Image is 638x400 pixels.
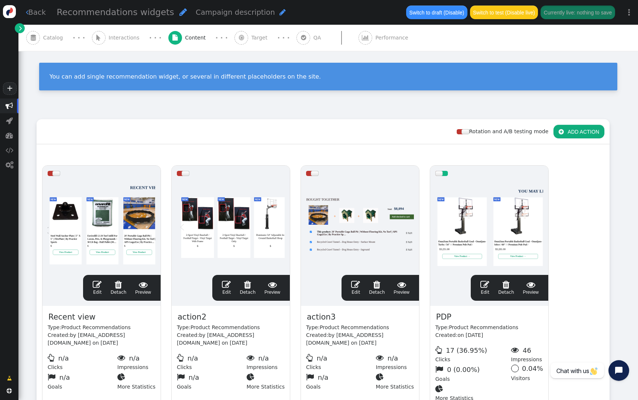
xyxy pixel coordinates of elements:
span: Detach [369,280,385,295]
span:  [177,354,186,362]
span:  [6,132,13,139]
span: Detach [110,280,126,295]
span:  [369,280,385,289]
span: n/a [129,354,140,362]
button: Switch to test (Disable live) [470,6,538,19]
div: Clicks [306,352,376,372]
img: logo-icon.svg [3,5,16,18]
button: Currently live: nothing to save [541,6,615,19]
span: Product Recommendations [61,324,131,330]
a: Detach [110,280,126,296]
div: Created: [306,331,414,347]
span: Interactions [109,34,143,42]
span: Preview [264,280,280,296]
span:  [7,388,12,393]
span:  [306,373,316,381]
span:  [6,146,13,154]
span: by [EMAIL_ADDRESS][DOMAIN_NAME] on [DATE] [306,332,384,346]
span:  [19,24,22,32]
span:  [480,280,489,289]
div: · · · [73,33,85,43]
span:  [177,373,187,381]
span: PDP [435,311,452,324]
span:  [6,161,13,169]
a: + [3,82,16,95]
span:  [435,385,445,393]
a: Preview [394,280,409,296]
span:  [117,354,127,362]
span:  [135,280,151,289]
span:  [31,35,36,41]
a:  [15,23,25,33]
span:  [239,35,244,41]
span: Catalog [43,34,66,42]
a: Preview [135,280,151,296]
span:  [435,365,445,373]
a:  Catalog · · · [26,25,92,51]
a: Edit [93,280,102,296]
span: Detach [240,280,255,295]
span:  [222,280,231,289]
span:  [247,354,257,362]
div: Clicks [48,352,117,372]
span: n/a [59,373,70,381]
span: Recent view [48,311,96,324]
span:  [301,35,306,41]
div: · · · [216,33,228,43]
span:  [279,8,286,16]
div: Created: [48,331,155,347]
span:  [96,35,101,41]
a: Edit [222,280,231,296]
a:  [2,372,17,385]
div: · · · [149,33,161,43]
button: ADD ACTION [553,125,604,138]
span: action3 [306,311,336,324]
div: More Statistics [376,371,414,391]
span:  [110,280,126,289]
div: Impressions [117,352,155,372]
a:  Content · · · [168,25,235,51]
span:  [93,280,102,289]
span: Preview [523,280,539,296]
a:  Performance [359,25,425,51]
div: Goals [306,371,376,391]
button: Switch to draft (Disable) [406,6,467,19]
span:  [394,280,409,289]
span: Preview [135,280,151,296]
div: Clicks [177,352,247,372]
span:  [48,373,58,381]
div: Created: [177,331,285,347]
span:  [6,117,13,124]
span: 0.04% [522,365,543,372]
span: Product Recommendations [320,324,389,330]
span:  [362,35,369,41]
span: 17 (36.95%) [446,346,487,354]
a: Detach [369,280,385,296]
div: Type: [306,324,414,331]
div: Goals [48,371,117,391]
div: Created: [435,331,543,339]
a:  Interactions · · · [92,25,168,51]
div: Clicks [435,344,511,364]
span: n/a [189,373,199,381]
span: n/a [318,373,329,381]
span: n/a [317,354,327,362]
span: 0 (0.00%) [447,366,480,373]
span: Campaign description [196,8,275,17]
span:  [351,280,360,289]
a: Preview [264,280,280,296]
a: Detach [498,280,514,296]
span: Recommendations widgets [57,7,174,17]
div: You can add single recommendation widget, or several in different placeholders on the site. [49,73,607,80]
a: Back [26,7,46,18]
span:  [26,8,28,16]
span:  [376,354,386,362]
span:  [559,129,564,135]
span: n/a [58,354,69,362]
a: ⋮ [620,1,638,23]
div: Type: [48,324,155,331]
span: Product Recommendations [449,324,518,330]
a: Edit [351,280,360,296]
span: by [EMAIL_ADDRESS][DOMAIN_NAME] on [DATE] [177,332,254,346]
div: Type: [435,324,543,331]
